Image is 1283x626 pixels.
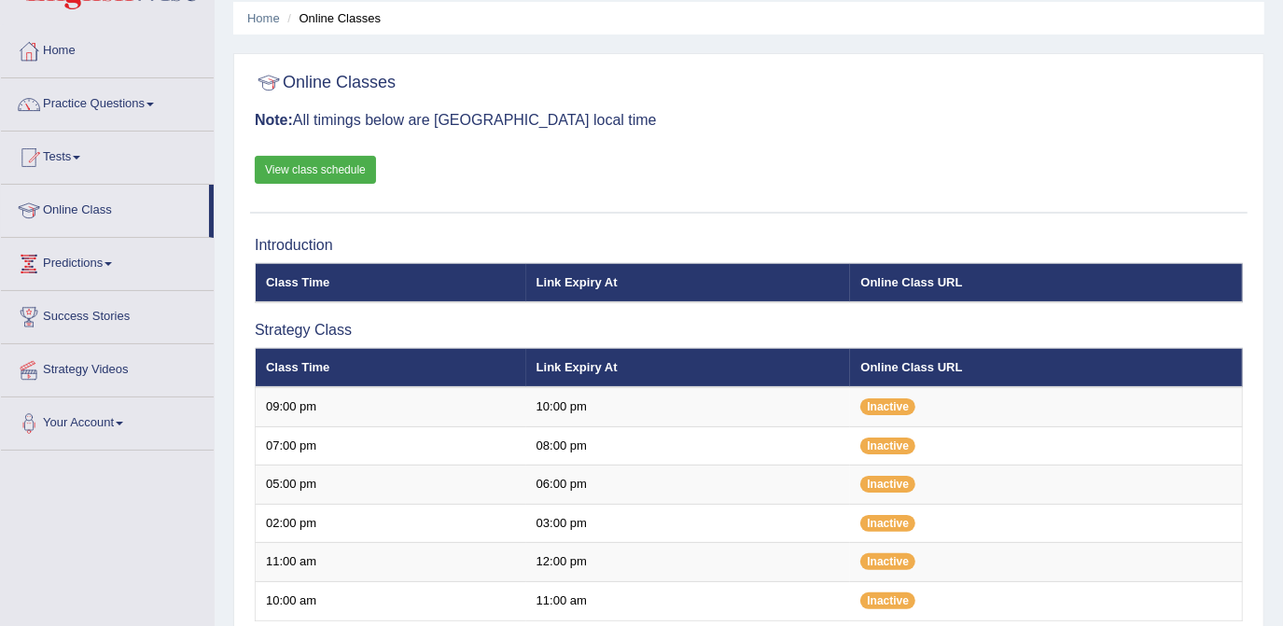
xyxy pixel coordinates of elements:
h3: Strategy Class [255,322,1243,339]
h3: All timings below are [GEOGRAPHIC_DATA] local time [255,112,1243,129]
a: Success Stories [1,291,214,338]
span: Inactive [860,515,915,532]
a: View class schedule [255,156,376,184]
a: Your Account [1,397,214,444]
th: Online Class URL [850,263,1242,302]
a: Practice Questions [1,78,214,125]
td: 06:00 pm [526,466,851,505]
h2: Online Classes [255,69,396,97]
th: Class Time [256,348,526,387]
th: Link Expiry At [526,348,851,387]
td: 12:00 pm [526,543,851,582]
a: Home [1,25,214,72]
span: Inactive [860,476,915,493]
a: Online Class [1,185,209,231]
span: Inactive [860,592,915,609]
li: Online Classes [283,9,381,27]
span: Inactive [860,438,915,454]
td: 08:00 pm [526,426,851,466]
a: Strategy Videos [1,344,214,391]
td: 10:00 am [256,582,526,621]
span: Inactive [860,398,915,415]
td: 02:00 pm [256,504,526,543]
td: 10:00 pm [526,387,851,426]
th: Link Expiry At [526,263,851,302]
td: 11:00 am [256,543,526,582]
td: 07:00 pm [256,426,526,466]
th: Class Time [256,263,526,302]
a: Predictions [1,238,214,285]
th: Online Class URL [850,348,1242,387]
td: 03:00 pm [526,504,851,543]
b: Note: [255,112,293,128]
td: 09:00 pm [256,387,526,426]
a: Tests [1,132,214,178]
h3: Introduction [255,237,1243,254]
a: Home [247,11,280,25]
td: 05:00 pm [256,466,526,505]
td: 11:00 am [526,582,851,621]
span: Inactive [860,553,915,570]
